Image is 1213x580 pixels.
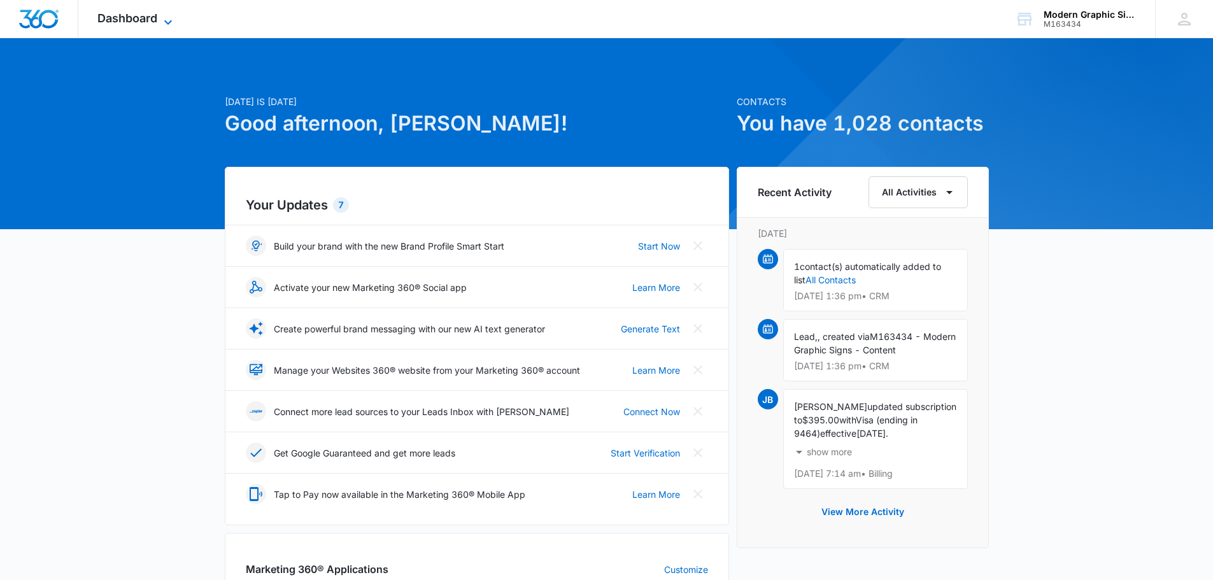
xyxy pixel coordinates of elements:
[688,484,708,504] button: Close
[225,108,729,139] h1: Good afternoon, [PERSON_NAME]!
[632,281,680,294] a: Learn More
[839,414,856,425] span: with
[664,563,708,576] a: Customize
[688,318,708,339] button: Close
[794,261,800,272] span: 1
[794,414,918,439] span: Visa (ending in 9464)
[809,497,917,527] button: View More Activity
[737,95,989,108] p: Contacts
[274,446,455,460] p: Get Google Guaranteed and get more leads
[274,405,569,418] p: Connect more lead sources to your Leads Inbox with [PERSON_NAME]
[611,446,680,460] a: Start Verification
[688,236,708,256] button: Close
[621,322,680,336] a: Generate Text
[758,227,968,240] p: [DATE]
[869,176,968,208] button: All Activities
[802,414,839,425] span: $395.00
[1044,20,1137,29] div: account id
[274,322,545,336] p: Create powerful brand messaging with our new AI text generator
[794,401,867,412] span: [PERSON_NAME]
[274,239,504,253] p: Build your brand with the new Brand Profile Smart Start
[794,401,956,425] span: updated subscription to
[688,442,708,463] button: Close
[688,401,708,421] button: Close
[623,405,680,418] a: Connect Now
[856,428,888,439] span: [DATE].
[632,364,680,377] a: Learn More
[805,274,856,285] a: All Contacts
[1044,10,1137,20] div: account name
[807,448,852,456] p: show more
[794,362,957,371] p: [DATE] 1:36 pm • CRM
[246,195,708,215] h2: Your Updates
[688,277,708,297] button: Close
[638,239,680,253] a: Start Now
[632,488,680,501] a: Learn More
[246,562,388,577] h2: Marketing 360® Applications
[333,197,349,213] div: 7
[225,95,729,108] p: [DATE] is [DATE]
[737,108,989,139] h1: You have 1,028 contacts
[97,11,157,25] span: Dashboard
[758,185,832,200] h6: Recent Activity
[794,292,957,301] p: [DATE] 1:36 pm • CRM
[274,364,580,377] p: Manage your Websites 360® website from your Marketing 360® account
[794,469,957,478] p: [DATE] 7:14 am • Billing
[274,281,467,294] p: Activate your new Marketing 360® Social app
[274,488,525,501] p: Tap to Pay now available in the Marketing 360® Mobile App
[818,331,870,342] span: , created via
[794,440,852,464] button: show more
[688,360,708,380] button: Close
[758,389,778,409] span: JB
[794,331,818,342] span: Lead,
[794,261,941,285] span: contact(s) automatically added to list
[794,331,956,355] span: M163434 - Modern Graphic Signs - Content
[820,428,856,439] span: effective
